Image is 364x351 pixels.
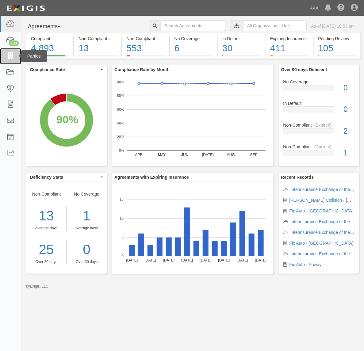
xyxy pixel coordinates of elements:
[26,74,107,166] svg: A chart.
[218,55,265,60] a: In Default30
[30,284,48,288] a: Exigis, LLC
[71,206,102,226] div: 1
[218,258,230,262] text: [DATE]
[170,55,217,60] a: No Coverage6
[26,284,48,289] small: by
[31,36,69,42] div: Compliant
[270,36,308,42] div: Expiring Insurance
[307,2,322,14] a: AAA
[281,175,314,180] b: Recent Records
[174,42,213,55] div: 6
[26,191,67,265] div: Non-Compliant
[279,122,359,128] div: Non-Compliant
[250,153,258,157] text: SEP
[227,153,235,157] text: AUG
[26,173,107,181] button: Deficiency Stats
[117,121,125,125] text: 40%
[200,258,212,262] text: [DATE]
[163,258,175,262] text: [DATE]
[26,240,66,259] a: 25
[26,55,73,60] a: Compliant4,893
[115,80,125,84] text: 100%
[79,42,117,55] div: 13
[289,262,322,267] a: Fix Auto - Poway
[26,226,66,231] div: Average days
[112,74,273,166] svg: A chart.
[117,135,125,139] text: 20%
[339,147,359,158] div: 1
[9,40,19,46] div: 133
[74,55,121,60] a: Non-Compliant(Current)13
[283,122,354,144] a: Non-Compliant(Expired)2
[26,21,72,33] button: Agreements
[114,175,189,180] b: Agreements with Expiring Insurance
[67,191,107,265] div: No Coverage
[158,153,166,157] text: MAY
[237,258,248,262] text: [DATE]
[122,235,124,239] text: 5
[314,55,361,60] a: Pending Review105
[122,254,124,258] text: 0
[56,112,78,128] div: 90%
[202,153,214,157] text: [DATE]
[222,42,260,55] div: 30
[337,4,345,12] i: Help Center - Complianz
[21,50,47,62] div: Parties
[339,104,359,115] div: 0
[26,65,107,74] button: Compliance Rate
[314,122,332,128] div: (Expired)
[266,55,313,60] a: Expiring Insurance411
[255,258,267,262] text: [DATE]
[120,197,124,202] text: 15
[145,258,156,262] text: [DATE]
[283,144,354,161] a: Non-Compliant(Current)1
[5,3,47,14] img: logo-5460c22ac91f19d4615b14bd174203de0afe785f0fc80cf4dbbc73dc1793850b.png
[114,67,170,72] b: Compliance Rate by Month
[135,153,143,157] text: APR
[112,182,273,274] svg: A chart.
[127,42,165,55] div: 553
[289,241,354,246] a: Fix Auto - [GEOGRAPHIC_DATA]
[243,21,307,31] input: All Organizational Units
[174,36,213,42] div: No Coverage
[339,126,359,137] div: 2
[314,144,331,150] div: (Current)
[79,36,117,42] div: Non-Compliant (Current)
[31,42,69,55] div: 4,893
[279,144,359,150] div: Non-Compliant
[126,258,138,262] text: [DATE]
[281,67,327,72] b: Over 90 days Deficient
[311,23,355,29] div: As of [DATE] 10:53 am
[182,153,189,157] text: JUN
[71,240,102,259] a: 0
[270,42,308,55] div: 411
[119,148,125,153] text: 0%
[222,36,260,42] div: In Default
[30,174,99,180] span: Deficiency Stats
[71,226,102,231] div: Average days
[117,93,125,98] text: 80%
[30,67,99,73] span: Compliance Rate
[318,36,356,42] div: Pending Review
[283,100,354,122] a: In Default0
[71,259,102,265] div: Over 30 days
[279,100,359,106] div: In Default
[120,216,124,221] text: 10
[279,79,359,85] div: No Coverage
[26,206,66,226] div: 13
[117,107,125,112] text: 60%
[289,208,354,213] a: Fix Auto - [GEOGRAPHIC_DATA]
[182,258,193,262] text: [DATE]
[318,42,356,55] div: 105
[122,55,169,60] a: Non-Compliant(Expired)553
[26,259,66,265] div: Over 30 days
[283,79,354,101] a: No Coverage0
[127,36,165,42] div: Non-Compliant (Expired)
[339,82,359,93] div: 0
[161,21,225,31] input: Search Agreements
